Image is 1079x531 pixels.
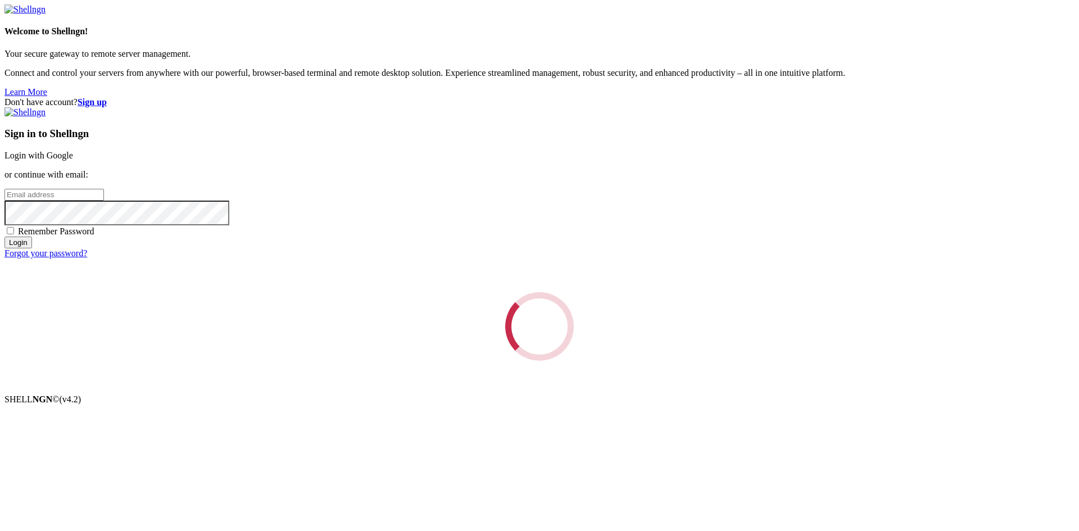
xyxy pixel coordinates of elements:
img: Shellngn [4,107,46,117]
input: Email address [4,189,104,201]
p: or continue with email: [4,170,1075,180]
h4: Welcome to Shellngn! [4,26,1075,37]
b: NGN [33,394,53,404]
div: Loading... [505,292,574,361]
a: Login with Google [4,151,73,160]
h3: Sign in to Shellngn [4,128,1075,140]
input: Remember Password [7,227,14,234]
span: SHELL © [4,394,81,404]
span: Remember Password [18,226,94,236]
a: Forgot your password? [4,248,87,258]
a: Sign up [78,97,107,107]
p: Connect and control your servers from anywhere with our powerful, browser-based terminal and remo... [4,68,1075,78]
span: 4.2.0 [60,394,81,404]
p: Your secure gateway to remote server management. [4,49,1075,59]
input: Login [4,237,32,248]
img: Shellngn [4,4,46,15]
a: Learn More [4,87,47,97]
div: Don't have account? [4,97,1075,107]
